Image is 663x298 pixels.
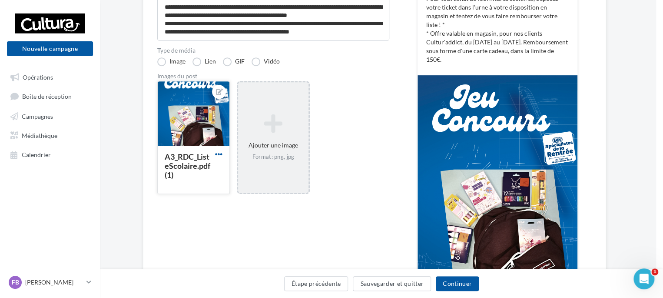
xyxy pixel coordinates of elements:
[7,41,93,56] button: Nouvelle campagne
[12,278,19,287] span: FB
[5,146,95,162] a: Calendrier
[5,69,95,84] a: Opérations
[353,276,431,291] button: Sauvegarder et quitter
[223,57,245,66] label: GIF
[25,278,83,287] p: [PERSON_NAME]
[436,276,479,291] button: Continuer
[252,57,280,66] label: Vidéo
[22,93,72,100] span: Boîte de réception
[22,112,53,120] span: Campagnes
[633,268,654,289] iframe: Intercom live chat
[23,73,53,80] span: Opérations
[192,57,216,66] label: Lien
[165,152,210,180] div: A3_RDC_ListeScolaire.pdf (1)
[22,131,57,139] span: Médiathèque
[5,88,95,104] a: Boîte de réception
[284,276,348,291] button: Étape précédente
[157,47,389,54] label: Type de média
[7,274,93,291] a: FB [PERSON_NAME]
[5,127,95,143] a: Médiathèque
[5,108,95,124] a: Campagnes
[22,151,51,158] span: Calendrier
[157,73,389,79] div: Images du post
[651,268,658,275] span: 1
[157,57,186,66] label: Image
